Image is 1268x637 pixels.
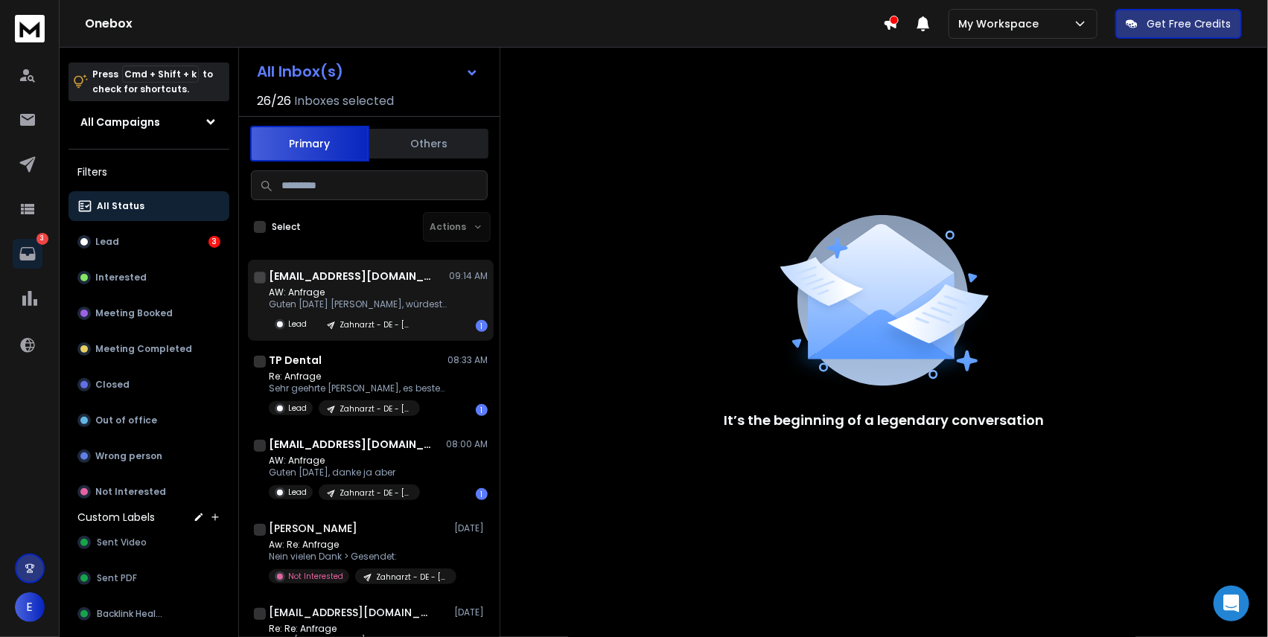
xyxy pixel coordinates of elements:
[69,599,229,629] button: Backlink Health
[69,441,229,471] button: Wrong person
[269,605,433,620] h1: [EMAIL_ADDRESS][DOMAIN_NAME]
[376,572,447,583] p: Zahnarzt - DE - [PERSON_NAME] (Email + 1 MIo)
[1214,586,1249,621] div: Open Intercom Messenger
[294,92,394,110] h3: Inboxes selected
[269,437,433,452] h1: [EMAIL_ADDRESS][DOMAIN_NAME]
[95,307,173,319] p: Meeting Booked
[288,487,307,498] p: Lead
[269,382,447,394] p: Sehr geehrte [PERSON_NAME], es besteht
[958,16,1045,31] p: My Workspace
[69,263,229,292] button: Interested
[269,298,447,310] p: Guten [DATE] [PERSON_NAME], würdest du
[95,414,157,426] p: Out of office
[97,572,137,584] span: Sent PDF
[69,227,229,257] button: Lead3
[92,67,213,97] p: Press to check for shortcuts.
[69,370,229,400] button: Closed
[208,236,220,248] div: 3
[269,455,420,467] p: AW: Anfrage
[97,537,147,548] span: Sent Video
[77,510,155,525] h3: Custom Labels
[85,15,883,33] h1: Onebox
[340,319,411,330] p: Zahnarzt - DE - [PERSON_NAME] (Email + 1 MIo)
[257,92,291,110] span: 26 / 26
[447,354,488,366] p: 08:33 AM
[257,64,343,79] h1: All Inbox(s)
[269,623,447,635] p: Re: Re: Anfrage
[369,127,488,160] button: Others
[80,115,160,129] h1: All Campaigns
[269,269,433,284] h1: [EMAIL_ADDRESS][DOMAIN_NAME]
[97,608,165,620] span: Backlink Health
[69,334,229,364] button: Meeting Completed
[15,592,45,622] button: E
[269,467,420,478] p: Guten [DATE], danke ja aber
[69,161,229,182] h3: Filters
[95,486,166,498] p: Not Interested
[69,528,229,557] button: Sent Video
[36,233,48,245] p: 3
[269,353,322,368] h1: TP Dental
[269,551,447,563] p: Nein vielen Dank > Gesendet:
[446,438,488,450] p: 08:00 AM
[449,270,488,282] p: 09:14 AM
[269,371,447,382] p: Re: Anfrage
[272,221,301,233] label: Select
[454,606,488,618] p: [DATE]
[245,57,491,86] button: All Inbox(s)
[97,200,144,212] p: All Status
[340,403,411,414] p: Zahnarzt - DE - [PERSON_NAME] (Email + 1 MIo)
[476,488,488,500] div: 1
[95,450,162,462] p: Wrong person
[69,406,229,435] button: Out of office
[15,15,45,42] img: logo
[122,65,199,83] span: Cmd + Shift + k
[95,272,147,284] p: Interested
[288,318,307,330] p: Lead
[269,539,447,551] p: Aw: Re: Anfrage
[476,320,488,332] div: 1
[95,343,192,355] p: Meeting Completed
[95,379,130,391] p: Closed
[69,191,229,221] button: All Status
[69,107,229,137] button: All Campaigns
[69,477,229,507] button: Not Interested
[269,287,447,298] p: AW: Anfrage
[288,403,307,414] p: Lead
[69,298,229,328] button: Meeting Booked
[476,404,488,416] div: 1
[69,563,229,593] button: Sent PDF
[1115,9,1242,39] button: Get Free Credits
[95,236,119,248] p: Lead
[13,239,42,269] a: 3
[250,126,369,161] button: Primary
[340,487,411,499] p: Zahnarzt - DE - [PERSON_NAME] (Email + 1 MIo)
[1147,16,1232,31] p: Get Free Credits
[269,521,357,536] h1: [PERSON_NAME]
[454,522,488,534] p: [DATE]
[724,410,1045,431] p: It’s the beginning of a legendary conversation
[288,571,343,582] p: Not Interested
